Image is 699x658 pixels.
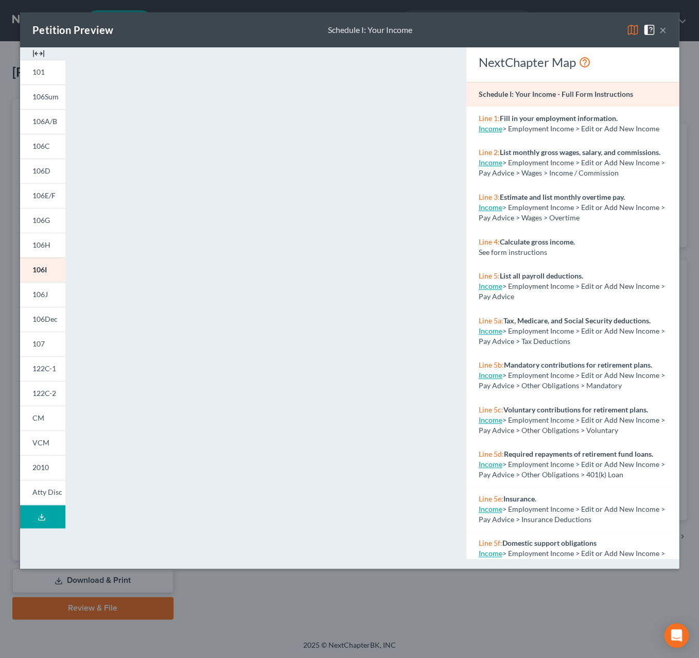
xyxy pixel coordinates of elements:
[20,356,65,381] a: 122C-1
[32,290,48,299] span: 106J
[32,240,50,249] span: 106H
[20,332,65,356] a: 107
[32,463,49,472] span: 2010
[504,360,652,369] strong: Mandatory contributions for retirement plans.
[479,371,665,390] span: > Employment Income > Edit or Add New Income > Pay Advice > Other Obligations > Mandatory
[20,134,65,159] a: 106C
[479,549,665,568] span: > Employment Income > Edit or Add New Income > Pay Advice > Other Obligations > Domestic Sup.
[500,193,625,201] strong: Estimate and list monthly overtime pay.
[20,455,65,480] a: 2010
[32,166,50,175] span: 106D
[502,124,659,133] span: > Employment Income > Edit or Add New Income
[500,271,583,280] strong: List all payroll deductions.
[479,449,504,458] span: Line 5d:
[32,47,45,60] img: expand-e0f6d898513216a626fdd78e52531dac95497ffd26381d4c15ee2fc46db09dca.svg
[328,24,412,36] div: Schedule I: Your Income
[20,109,65,134] a: 106A/B
[32,117,57,126] span: 106A/B
[479,158,665,177] span: > Employment Income > Edit or Add New Income > Pay Advice > Wages > Income / Commission
[500,237,575,246] strong: Calculate gross income.
[32,23,113,37] div: Petition Preview
[479,360,504,369] span: Line 5b:
[479,326,502,335] a: Income
[32,413,44,422] span: CM
[479,124,502,133] a: Income
[20,233,65,257] a: 106H
[32,216,50,224] span: 106G
[20,480,65,505] a: Atty Disc
[664,623,689,648] div: Open Intercom Messenger
[32,67,45,76] span: 101
[479,505,665,524] span: > Employment Income > Edit or Add New Income > Pay Advice > Insurance Deductions
[503,405,648,414] strong: Voluntary contributions for retirement plans.
[479,371,502,379] a: Income
[479,114,500,123] span: Line 1:
[500,114,618,123] strong: Fill in your employment information.
[479,405,503,414] span: Line 5c:
[20,307,65,332] a: 106Dec
[479,415,502,424] a: Income
[479,539,502,547] span: Line 5f:
[32,191,56,200] span: 106E/F
[20,257,65,282] a: 106I
[32,142,50,150] span: 106C
[479,248,547,256] span: See form instructions
[32,364,56,373] span: 122C-1
[503,316,651,325] strong: Tax, Medicare, and Social Security deductions.
[20,84,65,109] a: 106Sum
[659,24,667,36] button: ×
[479,282,665,301] span: > Employment Income > Edit or Add New Income > Pay Advice
[479,549,502,558] a: Income
[20,381,65,406] a: 122C-2
[479,54,667,71] div: NextChapter Map
[20,406,65,430] a: CM
[479,316,503,325] span: Line 5a:
[643,24,655,36] img: help-close-5ba153eb36485ed6c1ea00a893f15db1cb9b99d6cae46e1a8edb6c62d00a1a76.svg
[479,505,502,513] a: Income
[32,92,59,101] span: 106Sum
[479,494,503,503] span: Line 5e:
[32,339,45,348] span: 107
[32,488,62,496] span: Atty Disc
[20,60,65,84] a: 101
[479,460,502,469] a: Income
[32,315,58,323] span: 106Dec
[500,148,660,157] strong: List monthly gross wages, salary, and commissions.
[479,415,665,435] span: > Employment Income > Edit or Add New Income > Pay Advice > Other Obligations > Voluntary
[20,282,65,307] a: 106J
[479,90,633,98] strong: Schedule I: Your Income - Full Form Instructions
[479,271,500,280] span: Line 5:
[20,208,65,233] a: 106G
[479,237,500,246] span: Line 4:
[32,265,47,274] span: 106I
[20,430,65,455] a: VCM
[20,183,65,208] a: 106E/F
[479,203,502,212] a: Income
[479,460,665,479] span: > Employment Income > Edit or Add New Income > Pay Advice > Other Obligations > 401(k) Loan
[626,24,639,36] img: map-eea8200ae884c6f1103ae1953ef3d486a96c86aabb227e865a55264e3737af1f.svg
[32,438,49,447] span: VCM
[20,159,65,183] a: 106D
[504,449,653,458] strong: Required repayments of retirement fund loans.
[479,158,502,167] a: Income
[479,193,500,201] span: Line 3:
[479,148,500,157] span: Line 2:
[479,203,665,222] span: > Employment Income > Edit or Add New Income > Pay Advice > Wages > Overtime
[84,56,447,558] iframe: <object ng-attr-data='[URL][DOMAIN_NAME]' type='application/pdf' width='100%' height='975px'></ob...
[479,326,665,345] span: > Employment Income > Edit or Add New Income > Pay Advice > Tax Deductions
[502,539,597,547] strong: Domestic support obligations
[479,282,502,290] a: Income
[32,389,56,397] span: 122C-2
[503,494,536,503] strong: Insurance.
